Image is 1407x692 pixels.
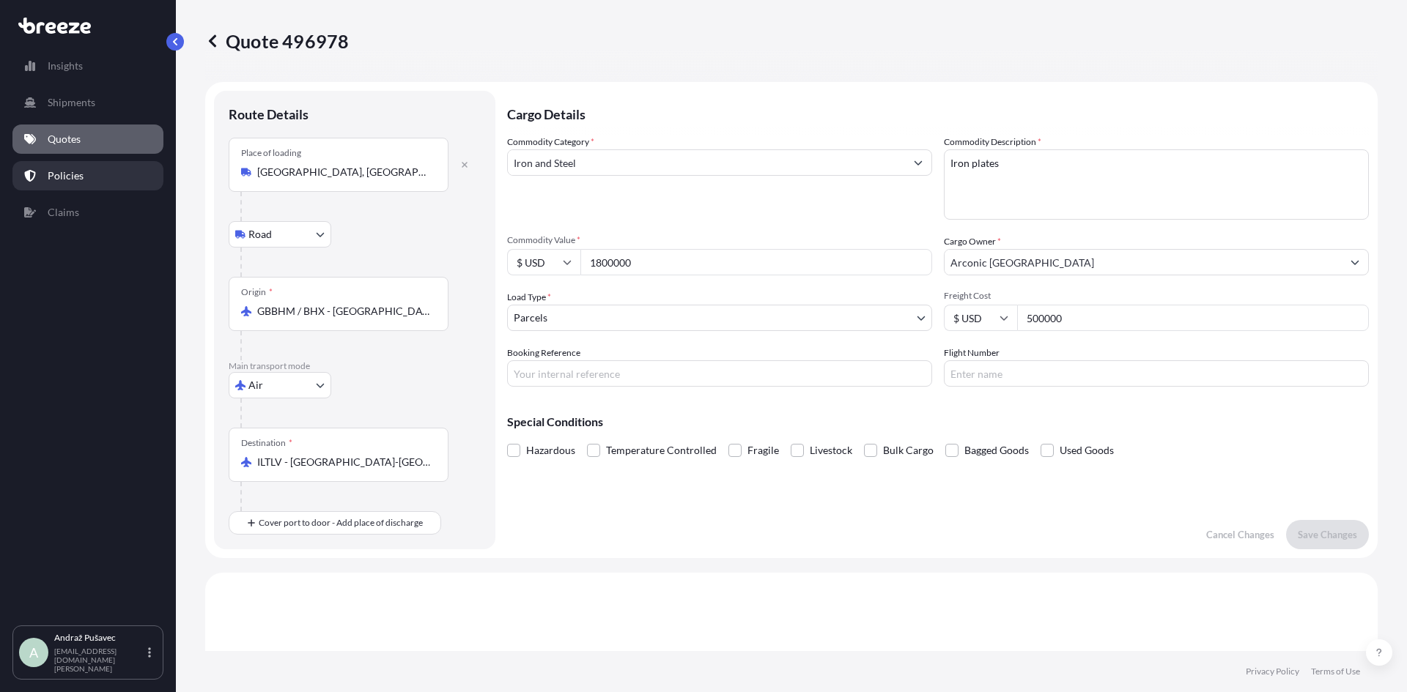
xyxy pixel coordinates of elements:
p: Policies [48,168,84,183]
input: Full name [945,249,1342,275]
span: Bagged Goods [964,439,1029,461]
p: Quotes [48,132,81,146]
p: [EMAIL_ADDRESS][DOMAIN_NAME][PERSON_NAME] [54,647,145,673]
input: Enter name [944,360,1369,387]
label: Cargo Owner [944,234,1001,249]
button: Select transport [229,221,331,248]
label: Flight Number [944,346,1000,360]
input: Select a commodity type [508,149,905,176]
span: Load Type [507,290,551,305]
p: Cargo Details [507,91,1369,135]
a: Quotes [12,124,163,154]
div: Origin [241,286,273,298]
span: Hazardous [526,439,575,461]
span: Used Goods [1060,439,1114,461]
span: Cover port to door - Add place of discharge [259,516,423,530]
span: Bulk Cargo [883,439,934,461]
p: Shipments [48,95,95,110]
p: Cancel Changes [1206,527,1274,542]
input: Enter amount [1017,305,1369,331]
p: Quote 496978 [205,29,349,53]
span: Freight Cost [944,290,1369,302]
input: Your internal reference [507,360,932,387]
span: Fragile [747,439,779,461]
label: Booking Reference [507,346,580,360]
button: Select transport [229,372,331,398]
button: Cancel Changes [1194,520,1286,549]
button: Cover port to door - Add place of discharge [229,511,441,535]
button: Parcels [507,305,932,331]
span: Road [248,227,272,242]
p: Andraž Pušavec [54,632,145,644]
button: Show suggestions [905,149,931,176]
button: Save Changes [1286,520,1369,549]
div: Destination [241,437,292,449]
label: Commodity Category [507,135,594,149]
p: Special Conditions [507,416,1369,428]
a: Insights [12,51,163,81]
span: Parcels [514,310,547,325]
input: Destination [257,455,430,469]
p: Main transport mode [229,360,481,372]
input: Type amount [580,249,932,275]
label: Commodity Description [944,135,1041,149]
p: Route Details [229,105,309,123]
span: Livestock [810,439,852,461]
input: Origin [257,304,430,319]
p: Claims [48,205,79,220]
span: Air [248,378,263,392]
p: Insights [48,59,83,73]
span: Commodity Value [507,234,932,246]
span: Temperature Controlled [606,439,717,461]
a: Privacy Policy [1246,666,1299,677]
input: Place of loading [257,165,430,179]
a: Claims [12,198,163,227]
div: Place of loading [241,147,301,159]
span: A [29,645,38,660]
a: Terms of Use [1311,666,1360,677]
a: Shipments [12,88,163,117]
p: Save Changes [1298,527,1357,542]
button: Show suggestions [1342,249,1368,275]
a: Policies [12,161,163,190]
textarea: Iron plates [944,149,1369,220]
